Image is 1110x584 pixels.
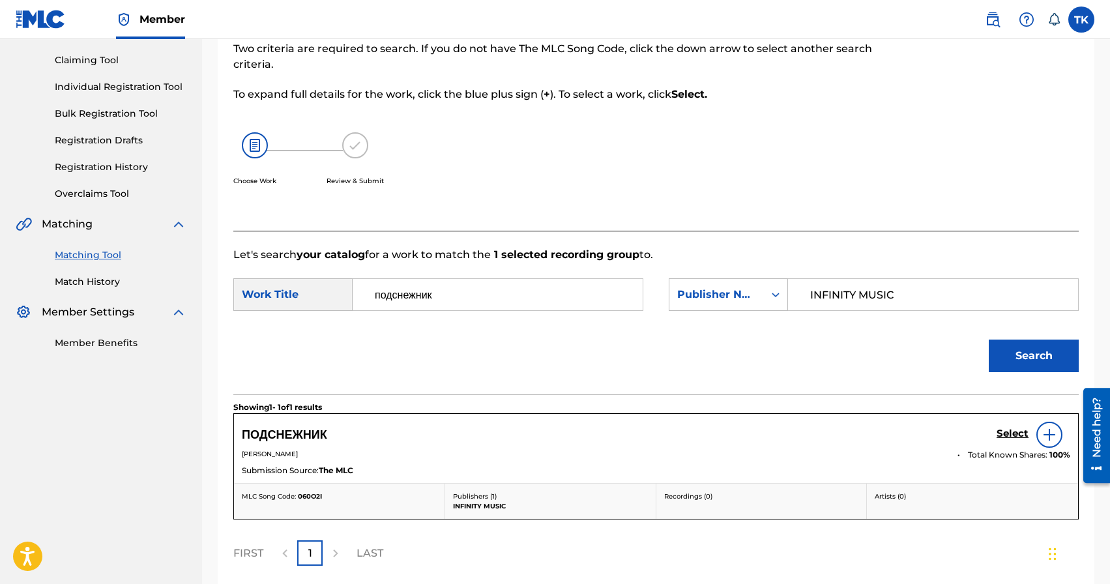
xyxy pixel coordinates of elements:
img: info [1042,427,1057,443]
a: Bulk Registration Tool [55,107,186,121]
img: 173f8e8b57e69610e344.svg [342,132,368,158]
span: [PERSON_NAME] [242,450,298,458]
p: To expand full details for the work, click the blue plus sign ( ). To select a work, click [233,87,884,102]
p: Showing 1 - 1 of 1 results [233,401,322,413]
div: User Menu [1068,7,1094,33]
strong: + [544,88,550,100]
strong: 1 selected recording group [491,248,639,261]
span: 100 % [1049,449,1070,461]
a: Matching Tool [55,248,186,262]
button: Search [989,340,1079,372]
form: Search Form [233,263,1079,394]
a: Match History [55,275,186,289]
p: Artists ( 0 ) [875,491,1070,501]
strong: your catalog [297,248,365,261]
div: Publisher Name [677,287,756,302]
a: Individual Registration Tool [55,80,186,94]
img: expand [171,304,186,320]
p: Let's search for a work to match the to. [233,247,1079,263]
strong: Select. [671,88,707,100]
a: Registration History [55,160,186,174]
p: Publishers ( 1 ) [453,491,648,501]
a: Registration Drafts [55,134,186,147]
img: Top Rightsholder [116,12,132,27]
img: MLC Logo [16,10,66,29]
iframe: Resource Center [1073,383,1110,488]
a: Overclaims Tool [55,187,186,201]
a: Claiming Tool [55,53,186,67]
img: 26af456c4569493f7445.svg [242,132,268,158]
span: Total Known Shares: [968,449,1049,461]
img: help [1019,12,1034,27]
div: Notifications [1047,13,1060,26]
p: 1 [308,546,312,561]
img: Matching [16,216,32,232]
span: Matching [42,216,93,232]
a: Member Benefits [55,336,186,350]
p: Review & Submit [327,176,384,186]
p: INFINITY MUSIC [453,501,648,511]
span: 060O2I [298,492,322,501]
p: Recordings ( 0 ) [664,491,859,501]
span: The MLC [319,465,353,476]
img: expand [171,216,186,232]
span: Submission Source: [242,465,319,476]
span: Member [139,12,185,27]
h5: Select [997,428,1029,440]
p: Two criteria are required to search. If you do not have The MLC Song Code, click the down arrow t... [233,41,884,72]
p: Choose Work [233,176,276,186]
p: FIRST [233,546,263,561]
iframe: Chat Widget [1045,521,1110,584]
div: Help [1014,7,1040,33]
a: Public Search [980,7,1006,33]
img: Member Settings [16,304,31,320]
h5: ПОДСНЕЖНИК [242,428,327,443]
span: MLC Song Code: [242,492,296,501]
p: LAST [357,546,383,561]
div: Виджет чата [1045,521,1110,584]
span: Member Settings [42,304,134,320]
div: Перетащить [1049,534,1057,574]
img: search [985,12,1000,27]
